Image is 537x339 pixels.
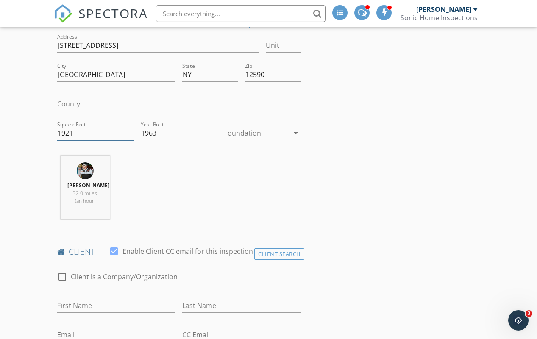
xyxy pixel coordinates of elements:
[73,189,97,197] span: 32.0 miles
[57,246,301,257] h4: client
[526,310,532,317] span: 3
[54,4,72,23] img: The Best Home Inspection Software - Spectora
[254,248,304,260] div: Client Search
[416,5,471,14] div: [PERSON_NAME]
[291,128,301,138] i: arrow_drop_down
[54,11,148,29] a: SPECTORA
[156,5,326,22] input: Search everything...
[77,162,94,179] img: img_4450.jpeg
[67,182,109,189] strong: [PERSON_NAME]
[122,247,253,256] label: Enable Client CC email for this inspection
[508,310,529,331] iframe: Intercom live chat
[401,14,478,22] div: Sonic Home Inspections
[78,4,148,22] span: SPECTORA
[71,272,178,281] label: Client is a Company/Organization
[75,197,95,204] span: (an hour)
